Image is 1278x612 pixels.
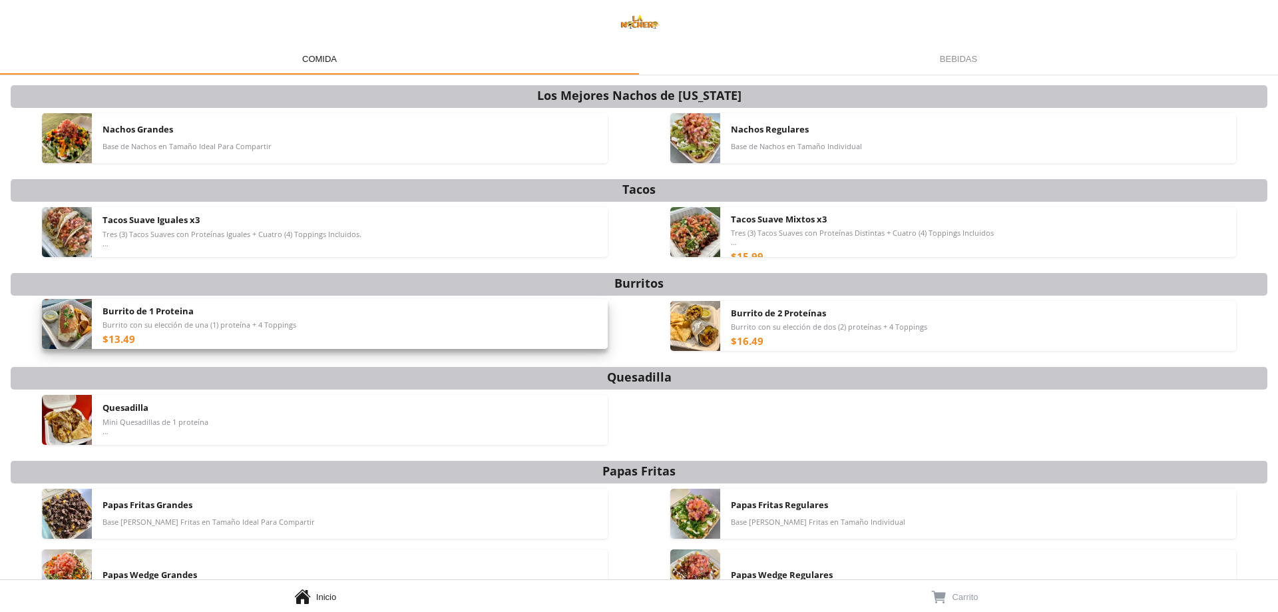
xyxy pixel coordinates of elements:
span: Base [PERSON_NAME] Fritas en Tamaño Individual [731,517,905,527]
span: Papas Fritas Grandes [103,499,192,511]
span: Carrito [952,592,978,602]
span: Nachos Regulares [731,123,809,135]
div: Los Mejores Nachos de [US_STATE] [537,87,742,104]
span: Nachos Grandes [103,123,173,135]
span: Burrito con su elección de dos (2) proteínas + 4 Toppings [731,322,927,332]
span: Tres (3) Tacos Suaves con Proteínas Distintas + Cuatro (4) Toppings Incluidos *Toppings Serán Igu... [731,228,994,247]
button:  [931,588,947,606]
span: Base de Nachos en Tamaño Ideal Para Compartir [103,142,272,151]
span: Tres (3) Tacos Suaves con Proteínas Iguales + Cuatro (4) Toppings Incluidos. *Toppings Serán Igua... [103,230,361,248]
span: Burrito con su elección de una (1) proteína + 4 Toppings [103,320,296,330]
span: Base [PERSON_NAME] Fritas en Tamaño Ideal Para Compartir [103,517,315,527]
div: Tacos [622,180,656,198]
span: Tacos Suave Mixtos x3 [731,213,827,225]
div: Burritos [614,274,664,292]
div: Papas Fritas [602,462,676,479]
div: $15.99 [731,250,763,263]
span: Burrito de 1 Proteina [103,305,194,317]
span: Quesadilla [103,402,148,414]
div: $16.49 [731,334,763,348]
span: Papas Wedge Regulares [731,569,833,581]
div: $13.49 [103,332,135,346]
span: Papas Wedge Grandes [103,569,197,581]
span: Papas Fritas Regulares [731,499,828,511]
span: Tacos Suave Iguales x3 [103,214,200,226]
span: Mini Quesadillas de 1 proteína Toppings Salen Aparte [103,418,208,436]
span: Burrito de 2 Proteínas [731,307,826,319]
a: Carrito [639,580,1278,612]
span: Inicio [316,592,336,602]
span: Base de Nachos en Tamaño Individual [731,142,862,151]
div: Quesadilla [607,368,672,386]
